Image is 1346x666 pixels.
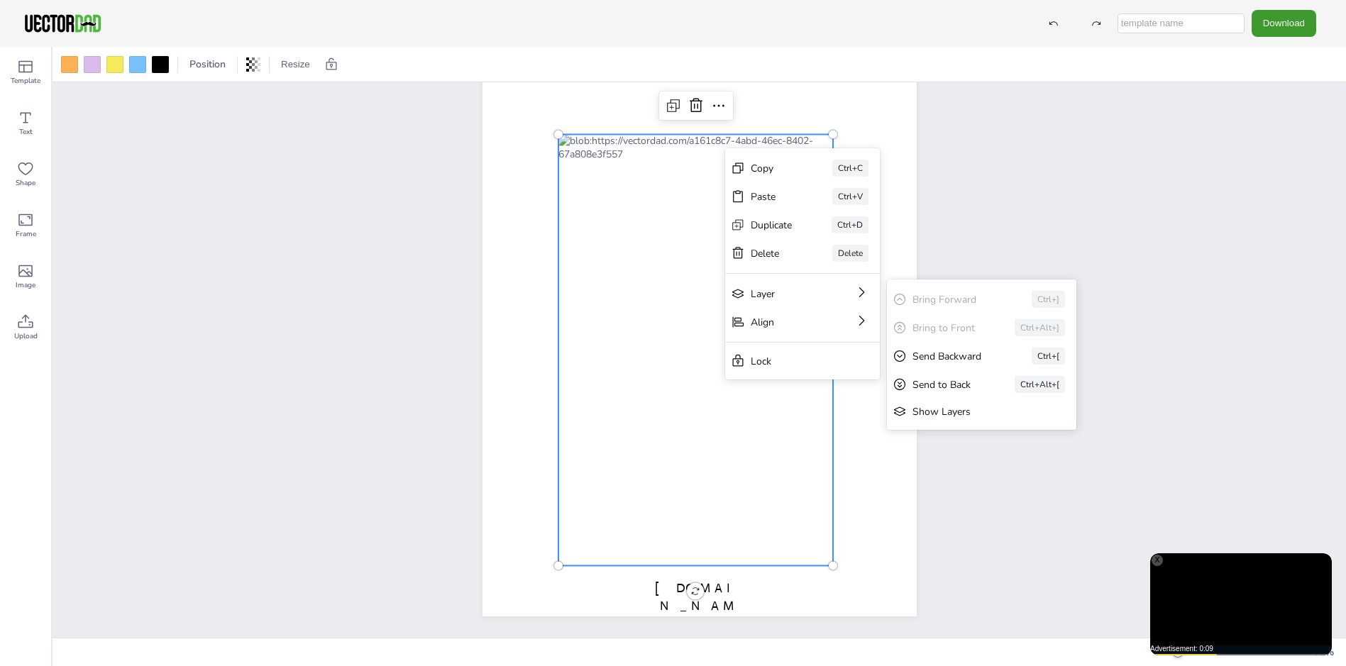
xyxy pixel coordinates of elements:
[1252,10,1316,36] button: Download
[832,188,868,205] div: Ctrl+V
[187,57,228,71] span: Position
[1150,645,1332,653] div: Advertisement: 0:09
[912,405,1031,418] div: Show Layers
[19,126,33,138] span: Text
[1032,348,1065,365] div: Ctrl+[
[751,218,792,232] div: Duplicate
[16,177,35,189] span: Shape
[832,160,868,177] div: Ctrl+C
[23,13,103,34] img: VectorDad-1.png
[832,245,868,262] div: Delete
[751,316,815,329] div: Align
[912,378,975,392] div: Send to Back
[1118,13,1245,33] input: template name
[11,75,40,87] span: Template
[912,350,992,363] div: Send Backward
[16,279,35,291] span: Image
[751,162,793,175] div: Copy
[14,331,38,342] span: Upload
[1015,376,1065,393] div: Ctrl+Alt+[
[275,53,316,76] button: Resize
[16,228,36,240] span: Frame
[1150,553,1332,655] div: Video Player
[751,355,834,368] div: Lock
[1015,319,1065,336] div: Ctrl+Alt+]
[912,321,975,335] div: Bring to Front
[1152,555,1163,566] div: X
[832,216,868,233] div: Ctrl+D
[751,287,815,301] div: Layer
[751,247,793,260] div: Delete
[1032,291,1065,308] div: Ctrl+]
[912,293,992,306] div: Bring Forward
[1150,553,1332,655] iframe: Advertisement
[751,190,793,204] div: Paste
[655,580,743,631] span: [DOMAIN_NAME]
